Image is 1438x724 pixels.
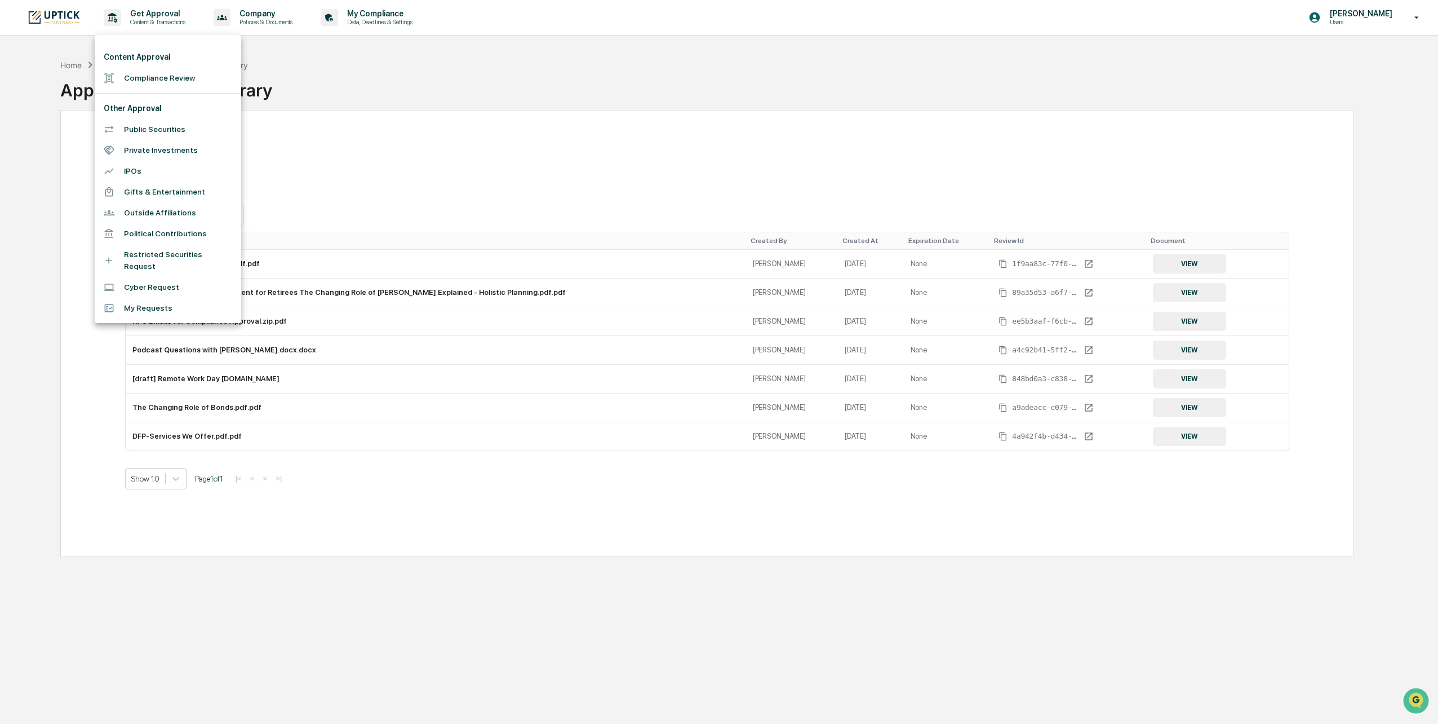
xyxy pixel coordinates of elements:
li: Public Securities [95,119,241,140]
a: 🔎Data Lookup [7,158,76,179]
li: Content Approval [95,47,241,68]
span: Preclearance [23,142,73,153]
li: Other Approval [95,98,241,119]
button: Start new chat [192,89,205,103]
li: Compliance Review [95,68,241,89]
div: Start new chat [38,86,185,97]
span: Data Lookup [23,163,71,174]
li: My Requests [95,298,241,319]
li: Restricted Securities Request [95,244,241,277]
p: How can we help? [11,23,205,41]
a: 🗄️Attestations [77,137,144,157]
span: Attestations [93,142,140,153]
a: 🖐️Preclearance [7,137,77,157]
iframe: Open customer support [1402,687,1432,717]
a: Powered byPylon [79,190,136,199]
li: IPOs [95,161,241,182]
li: Gifts & Entertainment [95,182,241,202]
img: 1746055101610-c473b297-6a78-478c-a979-82029cc54cd1 [11,86,32,106]
li: Cyber Request [95,277,241,298]
div: 🗄️ [82,143,91,152]
div: We're available if you need us! [38,97,143,106]
li: Political Contributions [95,223,241,244]
div: 🔎 [11,164,20,173]
div: 🖐️ [11,143,20,152]
span: Pylon [112,191,136,199]
li: Private Investments [95,140,241,161]
li: Outside Affiliations [95,202,241,223]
